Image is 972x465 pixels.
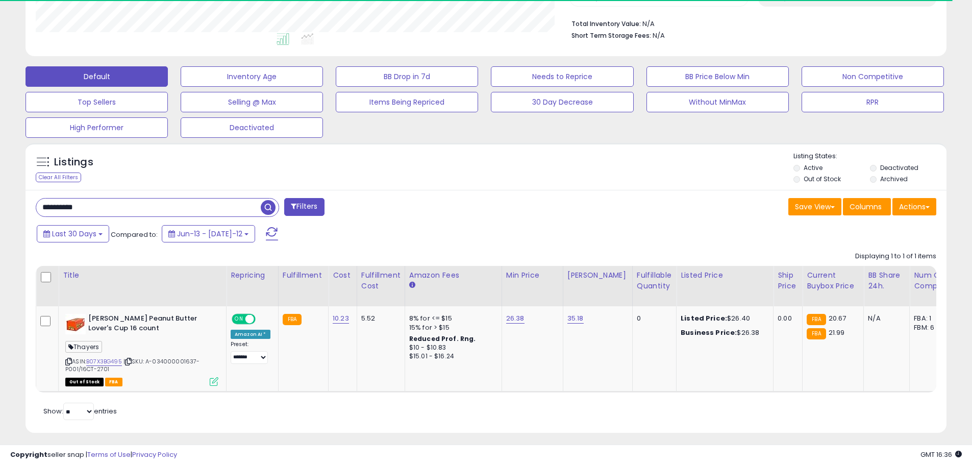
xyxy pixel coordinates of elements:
[333,313,349,324] a: 10.23
[681,328,765,337] div: $26.38
[181,66,323,87] button: Inventory Age
[231,341,270,364] div: Preset:
[681,313,727,323] b: Listed Price:
[491,66,633,87] button: Needs to Reprice
[804,175,841,183] label: Out of Stock
[43,406,117,416] span: Show: entries
[37,225,109,242] button: Last 30 Days
[65,341,102,353] span: Thayers
[361,270,401,291] div: Fulfillment Cost
[409,314,494,323] div: 8% for <= $15
[920,450,962,459] span: 2025-08-12 16:36 GMT
[231,330,270,339] div: Amazon AI *
[65,378,104,386] span: All listings that are currently out of stock and unavailable for purchase on Amazon
[86,357,122,366] a: B07X3BG495
[177,229,242,239] span: Jun-13 - [DATE]-12
[181,92,323,112] button: Selling @ Max
[26,66,168,87] button: Default
[681,314,765,323] div: $26.40
[409,323,494,332] div: 15% for > $15
[132,450,177,459] a: Privacy Policy
[409,334,476,343] b: Reduced Prof. Rng.
[850,202,882,212] span: Columns
[793,152,946,161] p: Listing States:
[778,314,794,323] div: 0.00
[880,175,908,183] label: Archived
[914,270,951,291] div: Num of Comp.
[804,163,823,172] label: Active
[88,314,212,335] b: [PERSON_NAME] Peanut Butter Lover's Cup 16 count
[105,378,122,386] span: FBA
[283,314,302,325] small: FBA
[361,314,397,323] div: 5.52
[829,328,845,337] span: 21.99
[807,314,826,325] small: FBA
[63,270,222,281] div: Title
[336,66,478,87] button: BB Drop in 7d
[567,313,584,324] a: 35.18
[283,270,324,281] div: Fulfillment
[52,229,96,239] span: Last 30 Days
[409,281,415,290] small: Amazon Fees.
[868,314,902,323] div: N/A
[233,315,245,324] span: ON
[181,117,323,138] button: Deactivated
[868,270,905,291] div: BB Share 24h.
[65,314,86,334] img: 41dtPJpaibL._SL40_.jpg
[778,270,798,291] div: Ship Price
[333,270,353,281] div: Cost
[111,230,158,239] span: Compared to:
[788,198,841,215] button: Save View
[807,328,826,339] small: FBA
[409,352,494,361] div: $15.01 - $16.24
[10,450,177,460] div: seller snap | |
[637,314,668,323] div: 0
[409,344,494,352] div: $10 - $10.83
[10,450,47,459] strong: Copyright
[880,163,918,172] label: Deactivated
[26,92,168,112] button: Top Sellers
[162,225,255,242] button: Jun-13 - [DATE]-12
[231,270,274,281] div: Repricing
[829,313,846,323] span: 20.67
[26,117,168,138] button: High Performer
[802,92,944,112] button: RPR
[409,270,497,281] div: Amazon Fees
[491,92,633,112] button: 30 Day Decrease
[646,66,789,87] button: BB Price Below Min
[914,314,948,323] div: FBA: 1
[567,270,628,281] div: [PERSON_NAME]
[506,270,559,281] div: Min Price
[681,328,737,337] b: Business Price:
[681,270,769,281] div: Listed Price
[843,198,891,215] button: Columns
[65,314,218,385] div: ASIN:
[65,357,200,373] span: | SKU: A-034000001637-P001/16CT-2701
[637,270,672,291] div: Fulfillable Quantity
[892,198,936,215] button: Actions
[284,198,324,216] button: Filters
[855,252,936,261] div: Displaying 1 to 1 of 1 items
[336,92,478,112] button: Items Being Repriced
[36,173,81,182] div: Clear All Filters
[807,270,859,291] div: Current Buybox Price
[254,315,270,324] span: OFF
[87,450,131,459] a: Terms of Use
[54,155,93,169] h5: Listings
[506,313,525,324] a: 26.38
[914,323,948,332] div: FBM: 6
[646,92,789,112] button: Without MinMax
[802,66,944,87] button: Non Competitive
